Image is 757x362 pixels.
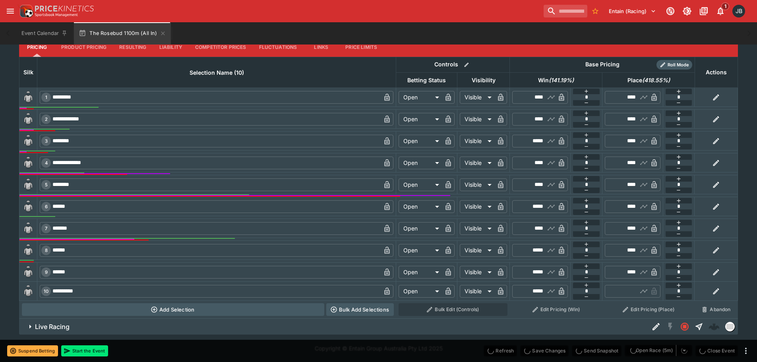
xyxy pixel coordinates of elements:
button: Toggle light/dark mode [680,4,694,18]
button: Abandon [697,303,735,316]
img: blank-silk.png [22,135,35,147]
button: SGM Disabled [663,319,678,334]
span: 1 [44,95,49,100]
button: Closed [678,319,692,334]
img: blank-silk.png [22,285,35,298]
button: Edit Pricing (Win) [512,303,600,316]
div: Open [399,222,442,235]
img: blank-silk.png [22,266,35,279]
div: Visible [460,244,494,257]
button: Bulk Edit (Controls) [399,303,507,316]
button: Price Limits [339,38,383,57]
div: Visible [460,266,494,279]
button: Bulk Add Selections via CSV Data [326,303,394,316]
button: Event Calendar [17,22,72,45]
button: Liability [153,38,189,57]
button: Product Pricing [55,38,113,57]
img: blank-silk.png [22,222,35,235]
button: The Rosebud 1100m (All In) [74,22,170,45]
div: Visible [460,178,494,191]
h6: Live Racing [35,323,70,331]
button: Connected to PK [663,4,678,18]
button: Straight [692,319,706,334]
button: Edit Detail [649,319,663,334]
div: Open [399,113,442,126]
button: Live Racing [19,319,649,335]
div: Show/hide Price Roll mode configuration. [656,60,692,70]
span: 8 [43,248,49,253]
span: Betting Status [399,75,455,85]
th: Silk [19,57,37,87]
button: Documentation [697,4,711,18]
span: 5 [43,182,49,188]
div: Visible [460,200,494,213]
div: Open [399,178,442,191]
button: Links [303,38,339,57]
div: Visible [460,91,494,104]
img: blank-silk.png [22,200,35,213]
div: Open [399,200,442,213]
button: Suspend Betting [7,345,58,356]
span: 4 [43,160,49,166]
th: Controls [396,57,510,72]
div: Visible [460,113,494,126]
button: Pricing [19,38,55,57]
div: Open [399,285,442,298]
span: 7 [43,226,49,231]
button: Edit Pricing (Place) [605,303,693,316]
button: Notifications [713,4,728,18]
div: Open [399,135,442,147]
span: 10 [42,288,50,294]
div: Open [399,157,442,169]
div: split button [625,345,692,356]
input: search [544,5,587,17]
div: Visible [460,135,494,147]
span: Visibility [463,75,504,85]
img: PriceKinetics Logo [17,3,33,19]
span: Roll Mode [664,62,692,68]
span: Win(141.19%) [529,75,583,85]
img: blank-silk.png [22,178,35,191]
div: Josh Brown [732,5,745,17]
button: No Bookmarks [589,5,602,17]
div: Visible [460,157,494,169]
button: open drawer [3,4,17,18]
button: Start the Event [61,345,108,356]
div: Open [399,91,442,104]
div: Base Pricing [582,60,623,70]
button: Select Tenant [604,5,661,17]
button: Fluctuations [253,38,304,57]
img: blank-silk.png [22,91,35,104]
span: 6 [43,204,49,209]
svg: Closed [680,322,689,331]
button: Bulk edit [461,60,472,70]
img: Sportsbook Management [35,13,78,17]
button: Competitor Prices [189,38,253,57]
button: Add Selection [22,303,324,316]
div: Open [399,244,442,257]
button: more [741,346,751,356]
div: Visible [460,285,494,298]
em: ( 141.19 %) [549,75,574,85]
span: 3 [43,138,49,144]
div: liveracing [725,322,735,331]
button: Josh Brown [730,2,747,20]
img: blank-silk.png [22,244,35,257]
div: Open [399,266,442,279]
img: liveracing [726,322,734,331]
th: Actions [695,57,738,87]
img: PriceKinetics [35,6,94,12]
span: Place(418.55%) [619,75,679,85]
img: blank-silk.png [22,113,35,126]
img: blank-silk.png [22,157,35,169]
span: 2 [43,116,49,122]
span: Selection Name (10) [181,68,253,77]
span: 9 [43,269,49,275]
div: Visible [460,222,494,235]
span: 1 [721,2,730,10]
em: ( 418.55 %) [642,75,670,85]
button: Resulting [113,38,153,57]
